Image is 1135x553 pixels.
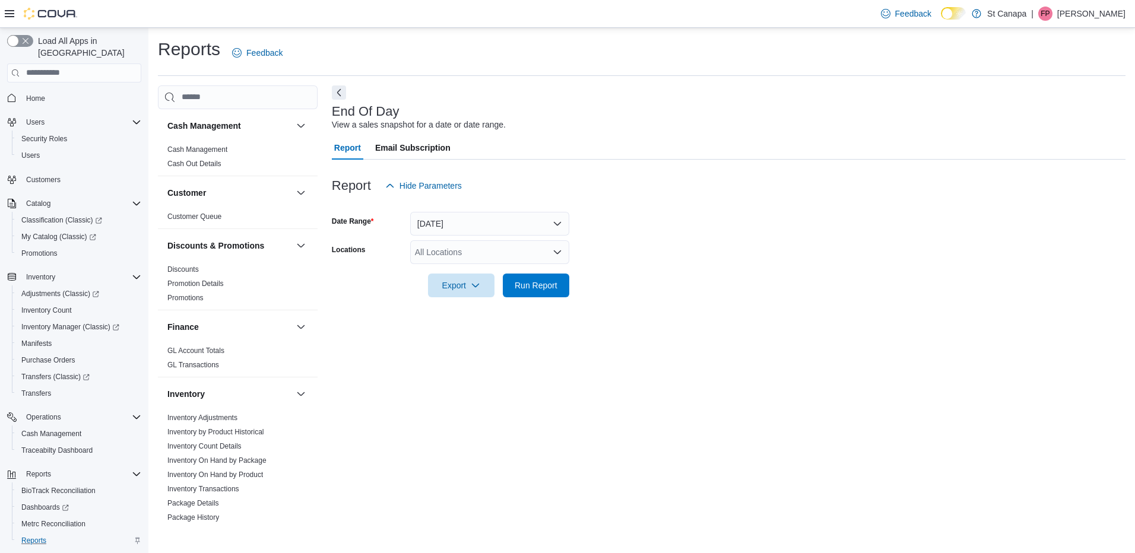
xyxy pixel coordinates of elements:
span: Reports [17,533,141,548]
h3: Report [332,179,371,193]
span: Metrc Reconciliation [17,517,141,531]
a: Cash Out Details [167,160,221,168]
span: Purchase Orders [17,353,141,367]
span: Email Subscription [375,136,451,160]
button: Inventory [2,269,146,285]
button: BioTrack Reconciliation [12,482,146,499]
span: GL Transactions [167,360,219,370]
span: Catalog [26,199,50,208]
div: Discounts & Promotions [158,262,318,310]
a: Traceabilty Dashboard [17,443,97,457]
a: Inventory On Hand by Product [167,471,263,479]
span: Adjustments (Classic) [17,287,141,301]
span: Inventory On Hand by Package [167,456,267,465]
label: Date Range [332,217,374,226]
span: BioTrack Reconciliation [21,486,96,495]
span: Users [17,148,141,163]
a: Inventory Adjustments [167,414,237,422]
span: Inventory Transactions [167,484,239,494]
a: Security Roles [17,132,72,146]
span: Inventory Manager (Classic) [21,322,119,332]
input: Dark Mode [941,7,966,20]
a: Classification (Classic) [12,212,146,228]
a: Home [21,91,50,106]
span: Transfers (Classic) [21,372,90,382]
span: Inventory by Product Historical [167,427,264,437]
a: Adjustments (Classic) [17,287,104,301]
h3: Customer [167,187,206,199]
button: Customer [294,186,308,200]
p: St Canapa [987,7,1026,21]
span: My Catalog (Classic) [17,230,141,244]
span: Inventory Manager (Classic) [17,320,141,334]
button: Inventory [294,387,308,401]
span: My Catalog (Classic) [21,232,96,241]
span: Reports [21,536,46,545]
button: Reports [2,466,146,482]
a: Transfers (Classic) [12,368,146,385]
a: My Catalog (Classic) [17,230,101,244]
button: Purchase Orders [12,352,146,368]
button: Cash Management [12,425,146,442]
span: Manifests [17,336,141,351]
button: Operations [2,409,146,425]
a: Promotions [167,294,204,302]
span: Traceabilty Dashboard [21,446,93,455]
img: Cova [24,8,77,20]
div: Felix Palmer [1038,7,1052,21]
div: Cash Management [158,142,318,176]
span: Run Report [515,279,557,291]
button: Finance [167,321,291,333]
span: Reports [21,467,141,481]
a: Reports [17,533,51,548]
div: Customer [158,209,318,228]
span: Cash Management [17,427,141,441]
span: Inventory On Hand by Product [167,470,263,479]
span: Security Roles [17,132,141,146]
span: Customers [21,172,141,187]
a: Transfers (Classic) [17,370,94,384]
a: Feedback [227,41,287,65]
a: Adjustments (Classic) [12,285,146,302]
a: GL Account Totals [167,347,224,355]
span: Users [21,115,141,129]
span: Export [435,274,487,297]
a: Cash Management [17,427,86,441]
a: Promotions [17,246,62,260]
a: Inventory Manager (Classic) [17,320,124,334]
span: Package Details [167,498,219,508]
span: Users [26,117,45,127]
span: Cash Out Details [167,159,221,169]
span: Inventory Count [21,306,72,315]
a: Manifests [17,336,56,351]
a: Discounts [167,265,199,274]
h1: Reports [158,37,220,61]
span: Operations [26,412,61,422]
a: Inventory Count [17,303,77,317]
button: Catalog [2,195,146,212]
h3: Cash Management [167,120,241,132]
button: Operations [21,410,66,424]
a: Customer Queue [167,212,221,221]
button: Discounts & Promotions [294,239,308,253]
button: Run Report [503,274,569,297]
h3: End Of Day [332,104,400,119]
a: GL Transactions [167,361,219,369]
span: Inventory Count Details [167,441,242,451]
a: Inventory by Product Historical [167,428,264,436]
span: Dashboards [17,500,141,514]
button: [DATE] [410,212,569,236]
span: Purchase Orders [21,355,75,365]
span: FP [1041,7,1050,21]
div: View a sales snapshot for a date or date range. [332,119,506,131]
a: Dashboards [12,499,146,516]
span: Traceabilty Dashboard [17,443,141,457]
span: Customers [26,175,61,185]
a: Purchase Orders [17,353,80,367]
a: Transfers [17,386,56,401]
span: Promotions [167,293,204,303]
span: Package History [167,513,219,522]
a: Inventory Manager (Classic) [12,319,146,335]
button: Reports [12,532,146,549]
